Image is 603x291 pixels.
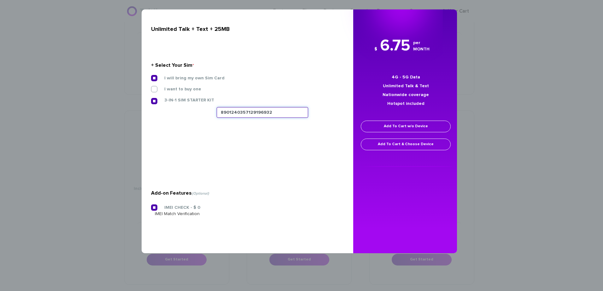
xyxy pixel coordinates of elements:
a: Add To Cart & Choose Device [361,139,451,150]
div: + Select Your Sim [151,60,339,70]
i: MONTH [413,46,430,52]
div: IMEI Match Verification [155,211,339,217]
label: I will bring my own Sim Card [155,75,225,81]
li: Nationwide coverage [360,90,452,99]
li: Unlimited Talk & Text [360,82,452,90]
label: IMEI CHECK - $ 0 [155,205,200,210]
span: (Optional) [192,192,209,196]
li: 4G - 5G Data [360,73,452,82]
li: Hotspot included [360,99,452,108]
a: Add To Cart w/o Device [361,121,451,132]
label: 3-IN-1 SIM STARTER KIT [155,97,214,103]
i: per [413,40,430,46]
div: Add-on Features [151,188,339,198]
span: 6.75 [380,38,410,54]
span: $ [374,47,377,51]
div: Unlimited Talk + Text + 25MB [151,24,339,35]
label: I want to buy one [155,86,201,92]
input: Enter sim number [217,107,308,118]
